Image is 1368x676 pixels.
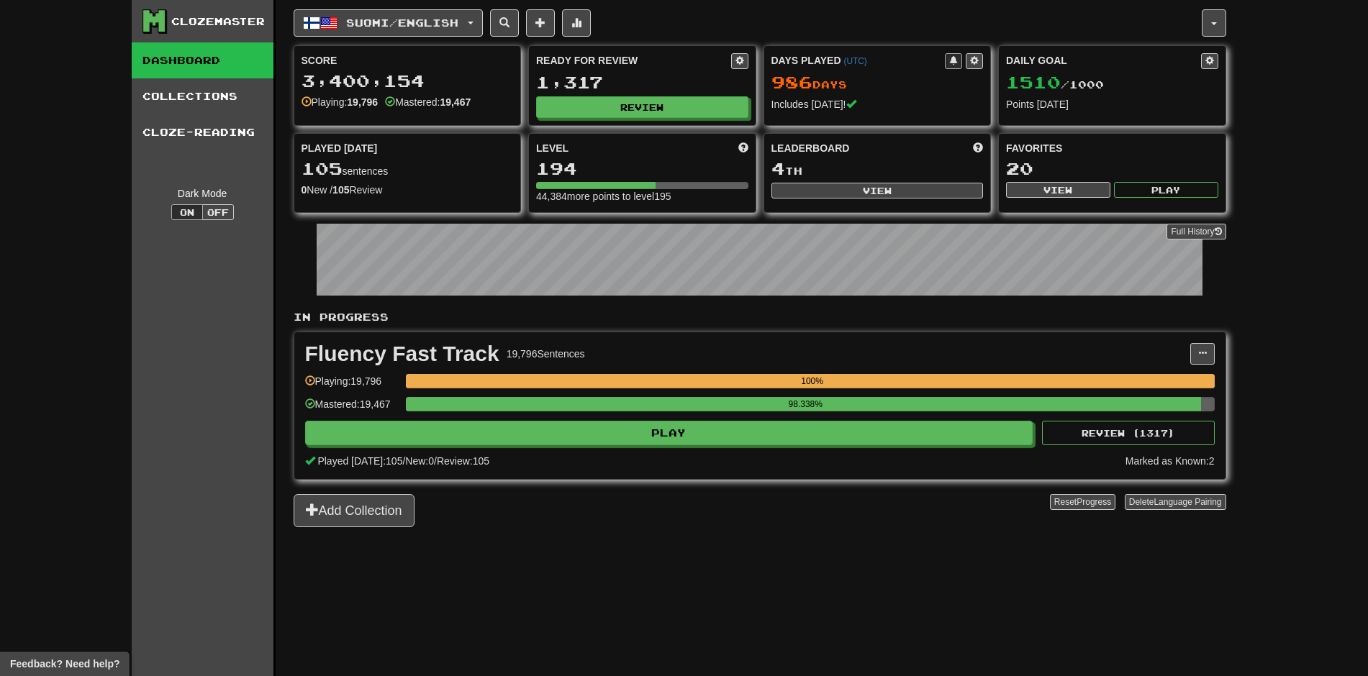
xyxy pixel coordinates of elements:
[1006,182,1110,198] button: View
[385,95,471,109] div: Mastered:
[562,9,591,37] button: More stats
[973,141,983,155] span: This week in points, UTC
[305,343,499,365] div: Fluency Fast Track
[305,374,399,398] div: Playing: 19,796
[142,186,263,201] div: Dark Mode
[437,455,489,467] span: Review: 105
[346,17,458,29] span: Suomi / English
[132,114,273,150] a: Cloze-Reading
[302,160,514,178] div: sentences
[771,73,984,92] div: Day s
[1042,421,1215,445] button: Review (1317)
[302,141,378,155] span: Played [DATE]
[771,141,850,155] span: Leaderboard
[302,184,307,196] strong: 0
[1077,497,1111,507] span: Progress
[1006,53,1201,69] div: Daily Goal
[1006,72,1061,92] span: 1510
[294,310,1226,324] p: In Progress
[302,183,514,197] div: New / Review
[440,96,471,108] strong: 19,467
[1006,160,1218,178] div: 20
[294,494,415,527] button: Add Collection
[302,53,514,68] div: Score
[1125,454,1215,468] div: Marked as Known: 2
[302,72,514,90] div: 3,400,154
[771,97,984,111] div: Includes [DATE]!
[1167,224,1226,239] a: Full History
[305,397,399,421] div: Mastered: 19,467
[536,160,748,178] div: 194
[536,96,748,118] button: Review
[434,455,437,467] span: /
[1154,497,1221,507] span: Language Pairing
[171,204,203,220] button: On
[202,204,234,220] button: Off
[294,9,483,37] button: Suomi/English
[843,56,866,66] a: (UTC)
[1125,494,1226,510] button: DeleteLanguage Pairing
[402,455,405,467] span: /
[536,73,748,91] div: 1,317
[1006,141,1218,155] div: Favorites
[410,397,1201,411] div: 98.338%
[536,141,569,155] span: Level
[302,158,343,178] span: 105
[1006,78,1104,91] span: / 1000
[132,42,273,78] a: Dashboard
[526,9,555,37] button: Add sentence to collection
[10,657,119,671] span: Open feedback widget
[1006,97,1218,111] div: Points [DATE]
[410,374,1215,388] div: 100%
[171,14,265,29] div: Clozemaster
[302,95,379,109] div: Playing:
[1050,494,1115,510] button: ResetProgress
[305,421,1033,445] button: Play
[771,53,946,68] div: Days Played
[317,455,402,467] span: Played [DATE]: 105
[507,347,585,361] div: 19,796 Sentences
[771,72,812,92] span: 986
[405,455,434,467] span: New: 0
[536,53,731,68] div: Ready for Review
[536,189,748,204] div: 44,384 more points to level 195
[738,141,748,155] span: Score more points to level up
[132,78,273,114] a: Collections
[490,9,519,37] button: Search sentences
[1114,182,1218,198] button: Play
[332,184,349,196] strong: 105
[347,96,378,108] strong: 19,796
[771,183,984,198] button: View
[771,158,785,178] span: 4
[771,160,984,178] div: th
